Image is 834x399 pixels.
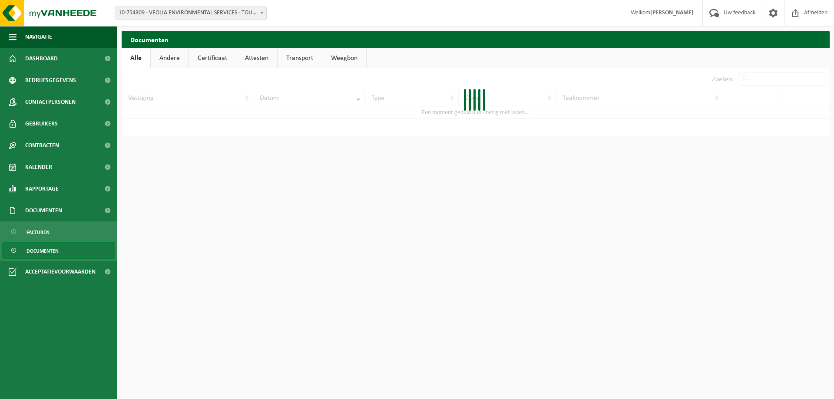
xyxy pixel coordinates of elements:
[25,91,76,113] span: Contactpersonen
[25,261,96,283] span: Acceptatievoorwaarden
[2,224,115,240] a: Facturen
[278,48,322,68] a: Transport
[25,200,62,221] span: Documenten
[115,7,267,20] span: 10-754309 - VEOLIA ENVIRONMENTAL SERVICES - TOURNEÉ CAMION ALIMENTAIRE - 5140 SOMBREFFE, RUE DE L...
[236,48,277,68] a: Attesten
[26,224,50,241] span: Facturen
[25,26,52,48] span: Navigatie
[26,243,59,259] span: Documenten
[25,156,52,178] span: Kalender
[115,7,266,19] span: 10-754309 - VEOLIA ENVIRONMENTAL SERVICES - TOURNEÉ CAMION ALIMENTAIRE - 5140 SOMBREFFE, RUE DE L...
[2,242,115,259] a: Documenten
[25,69,76,91] span: Bedrijfsgegevens
[25,178,59,200] span: Rapportage
[25,113,58,135] span: Gebruikers
[122,48,150,68] a: Alle
[122,31,830,48] h2: Documenten
[25,48,58,69] span: Dashboard
[151,48,189,68] a: Andere
[322,48,366,68] a: Weegbon
[650,10,694,16] strong: [PERSON_NAME]
[189,48,236,68] a: Certificaat
[25,135,59,156] span: Contracten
